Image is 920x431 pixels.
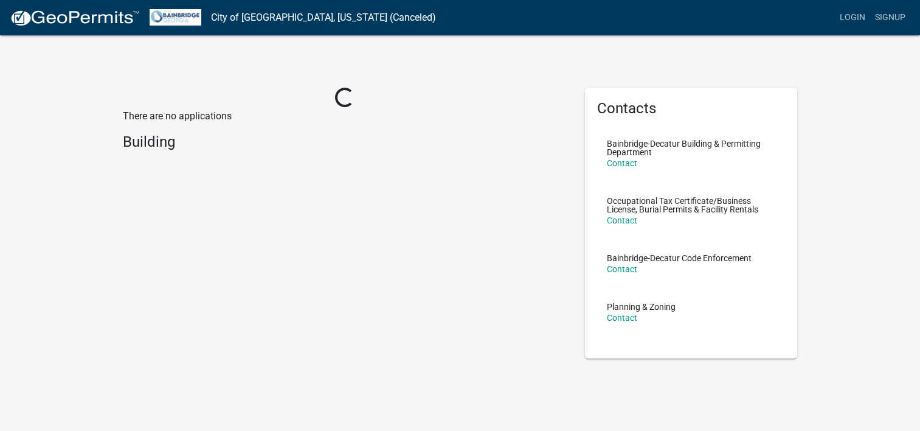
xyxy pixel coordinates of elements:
h5: Contacts [597,100,786,117]
h4: Building [123,133,567,151]
p: Bainbridge-Decatur Code Enforcement [607,254,752,262]
a: Contact [607,158,637,168]
a: Signup [870,6,910,29]
img: City of Bainbridge, Georgia (Canceled) [150,9,201,26]
p: Bainbridge-Decatur Building & Permitting Department [607,139,776,156]
p: Occupational Tax Certificate/Business License, Burial Permits & Facility Rentals [607,197,776,214]
a: Login [835,6,870,29]
a: City of [GEOGRAPHIC_DATA], [US_STATE] (Canceled) [211,7,436,28]
p: Planning & Zoning [607,303,676,311]
a: Contact [607,313,637,323]
p: There are no applications [123,109,567,124]
a: Contact [607,215,637,225]
a: Contact [607,264,637,274]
